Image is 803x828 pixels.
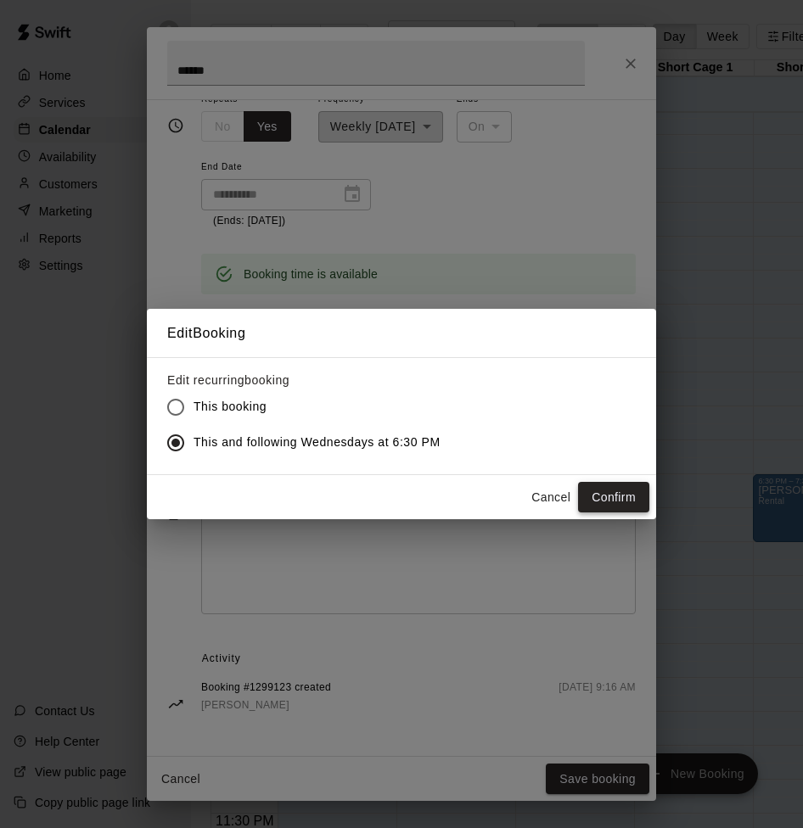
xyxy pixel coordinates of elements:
[167,372,454,389] label: Edit recurring booking
[147,309,656,358] h2: Edit Booking
[194,434,441,451] span: This and following Wednesdays at 6:30 PM
[578,482,649,513] button: Confirm
[194,398,267,416] span: This booking
[524,482,578,513] button: Cancel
